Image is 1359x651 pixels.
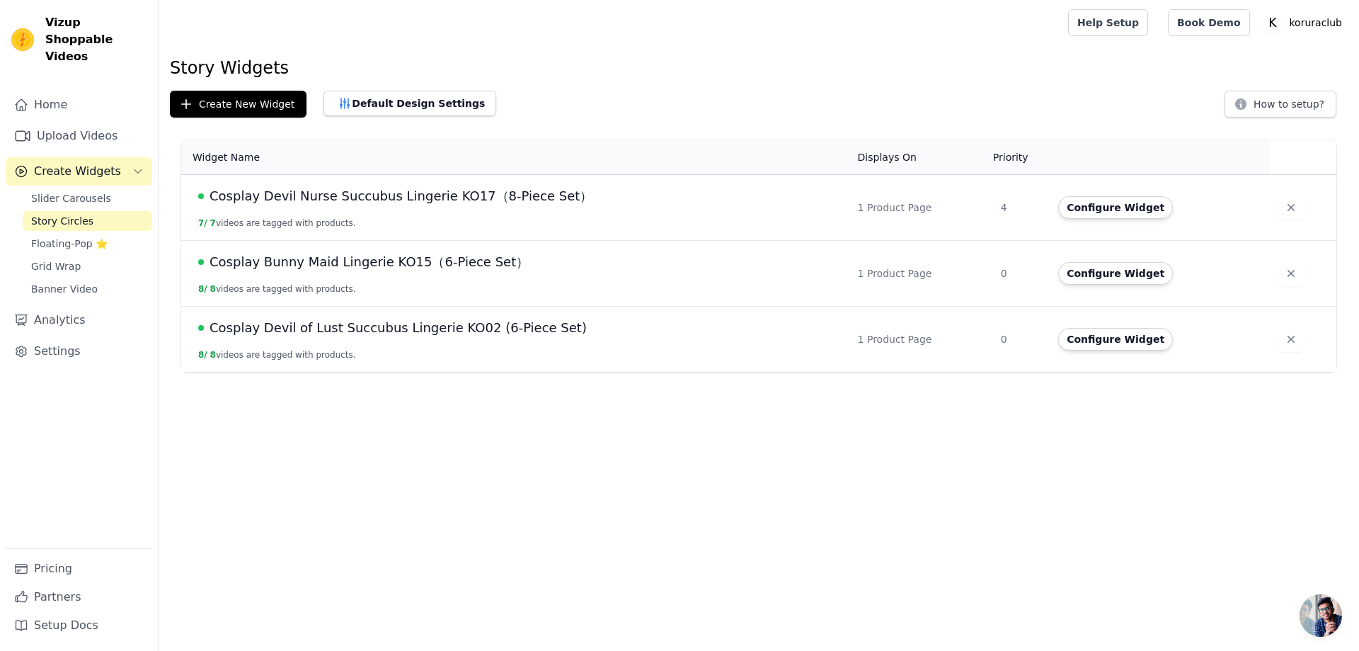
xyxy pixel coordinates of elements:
a: How to setup? [1225,101,1336,114]
span: Live Published [198,325,204,331]
th: Widget Name [181,140,849,175]
span: Cosplay Bunny Maid Lingerie KO15（6-Piece Set） [210,252,529,272]
h1: Story Widgets [170,57,1348,79]
img: Vizup [11,28,34,51]
a: Settings [6,337,152,366]
td: 0 [992,307,1050,373]
a: Partners [6,583,152,611]
span: Create Widgets [34,163,121,180]
span: 7 / [198,218,207,228]
td: 0 [992,241,1050,307]
a: Grid Wrap [23,256,152,276]
a: 开放式聊天 [1300,594,1342,637]
a: Banner Video [23,279,152,299]
a: Upload Videos [6,122,152,150]
button: How to setup? [1225,91,1336,118]
span: Cosplay Devil Nurse Succubus Lingerie KO17（8-Piece Set） [210,186,592,206]
button: Create Widgets [6,157,152,186]
span: Vizup Shoppable Videos [45,14,147,65]
span: 8 / [198,284,207,294]
span: Live Published [198,259,204,265]
div: 1 Product Page [858,266,984,281]
th: Displays On [849,140,992,175]
a: Book Demo [1168,9,1249,36]
p: koruraclub [1284,10,1348,35]
a: Help Setup [1068,9,1148,36]
a: Analytics [6,306,152,334]
span: Banner Video [31,282,98,296]
button: Delete widget [1278,327,1304,352]
a: Home [6,91,152,119]
span: 7 [210,218,216,228]
button: Delete widget [1278,261,1304,286]
a: Floating-Pop ⭐ [23,234,152,254]
a: Pricing [6,555,152,583]
th: Priority [992,140,1050,175]
span: Slider Carousels [31,191,111,205]
button: Default Design Settings [323,91,496,116]
button: 7/ 7videos are tagged with products. [198,217,356,229]
span: Cosplay Devil of Lust Succubus Lingerie KO02 (6-Piece Set) [210,318,587,338]
button: Create New Widget [170,91,306,118]
a: Setup Docs [6,611,152,640]
span: 8 [210,284,216,294]
button: Configure Widget [1058,328,1173,351]
button: Delete widget [1278,195,1304,220]
button: 8/ 8videos are tagged with products. [198,349,356,361]
div: 1 Product Page [858,200,984,215]
button: Configure Widget [1058,262,1173,285]
span: Floating-Pop ⭐ [31,237,108,251]
span: Grid Wrap [31,259,81,273]
div: 1 Product Page [858,332,984,346]
span: Live Published [198,193,204,199]
text: K [1268,16,1277,30]
a: Slider Carousels [23,188,152,208]
a: Story Circles [23,211,152,231]
span: Story Circles [31,214,93,228]
button: Configure Widget [1058,196,1173,219]
button: 8/ 8videos are tagged with products. [198,283,356,295]
span: 8 / [198,350,207,360]
td: 4 [992,175,1050,241]
span: 8 [210,350,216,360]
button: K koruraclub [1261,10,1348,35]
